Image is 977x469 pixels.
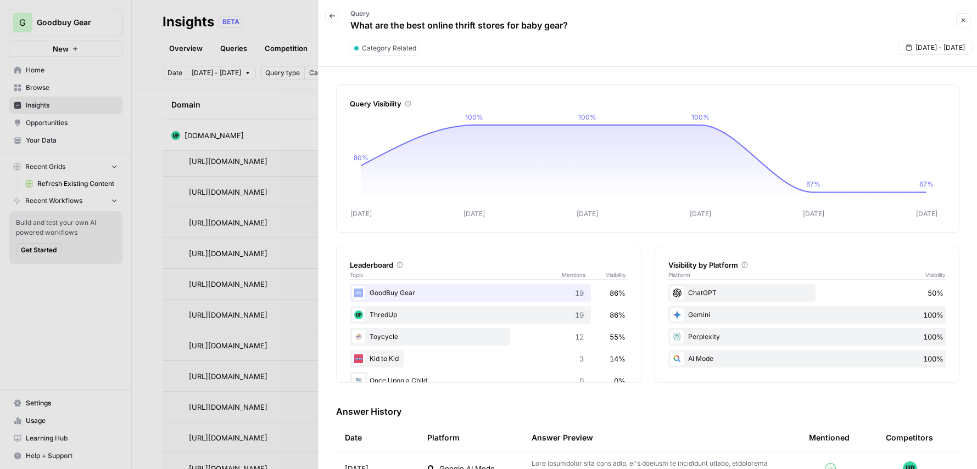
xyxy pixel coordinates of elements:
[898,41,973,55] button: [DATE] - [DATE]
[923,331,943,342] span: 100%
[577,210,598,218] tspan: [DATE]
[668,306,946,324] div: Gemini
[350,372,628,389] div: Once Upon a Child
[610,287,626,298] span: 86%
[928,287,943,298] span: 50%
[806,180,820,188] tspan: 67%
[668,270,690,279] span: Platform
[579,375,584,386] span: 0
[668,328,946,346] div: Perplexity
[350,306,628,324] div: ThredUp
[354,154,369,162] tspan: 80%
[668,350,946,368] div: AI Mode
[352,374,365,387] img: luw0yxt9q4agfpoeeypo6jyc67rf
[690,210,711,218] tspan: [DATE]
[350,210,372,218] tspan: [DATE]
[345,422,362,453] div: Date
[578,113,596,121] tspan: 100%
[352,308,365,321] img: qev8ers2b11hztfznmo08thsi9cm
[668,259,946,270] div: Visibility by Platform
[575,309,584,320] span: 19
[809,422,850,453] div: Mentioned
[562,270,606,279] span: Mentions
[668,284,946,302] div: ChatGPT
[925,270,946,279] span: Visibility
[350,98,946,109] div: Query Visibility
[923,309,943,320] span: 100%
[350,328,628,346] div: Toycycle
[352,286,365,300] img: q8ulibdnrh1ea8189jrc2ybukl8s
[350,270,562,279] span: Topic
[610,331,626,342] span: 55%
[691,113,710,121] tspan: 100%
[350,259,628,270] div: Leaderboard
[350,9,568,19] p: Query
[575,287,584,298] span: 19
[610,309,626,320] span: 86%
[352,352,365,365] img: a40hqxhm8szh0ej2eu9sqt79yi3r
[465,113,483,121] tspan: 100%
[915,43,965,53] span: [DATE] - [DATE]
[575,331,584,342] span: 12
[886,432,933,443] div: Competitors
[916,210,937,218] tspan: [DATE]
[919,180,934,188] tspan: 67%
[579,353,584,364] span: 3
[352,330,365,343] img: rygom2a5rbz544sl3oulghh8lurx
[606,270,628,279] span: Visibility
[614,375,626,386] span: 0%
[427,422,460,453] div: Platform
[803,210,824,218] tspan: [DATE]
[336,405,959,418] h3: Answer History
[610,353,626,364] span: 14%
[350,350,628,368] div: Kid to Kid
[464,210,485,218] tspan: [DATE]
[350,284,628,302] div: GoodBuy Gear
[532,422,791,453] div: Answer Preview
[350,19,568,32] p: What are the best online thrift stores for baby gear?
[923,353,943,364] span: 100%
[362,43,416,53] span: Category Related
